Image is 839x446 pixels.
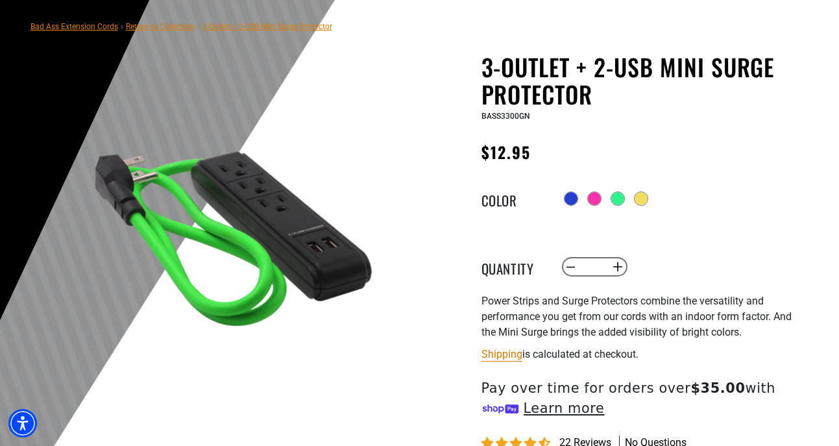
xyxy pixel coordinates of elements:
[481,140,531,164] span: $12.95
[481,258,546,275] label: Quantity
[481,348,522,360] a: Shipping
[121,22,123,31] span: ›
[8,409,37,438] div: Accessibility Menu
[69,86,382,399] img: green
[30,18,332,34] nav: breadcrumbs
[30,22,118,31] a: Bad Ass Extension Cords
[481,112,530,121] span: BASS3300GN
[481,53,799,108] h1: 3-Outlet + 2-USB Mini Surge Protector
[197,22,200,31] span: ›
[202,22,332,31] span: 3-Outlet + 2-USB Mini Surge Protector
[481,190,546,207] legend: Color
[481,293,799,340] p: Power Strips and Surge Protectors combine the versatility and performance you get from our cords ...
[126,22,195,31] a: Return to Collection
[481,345,799,363] div: is calculated at checkout.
